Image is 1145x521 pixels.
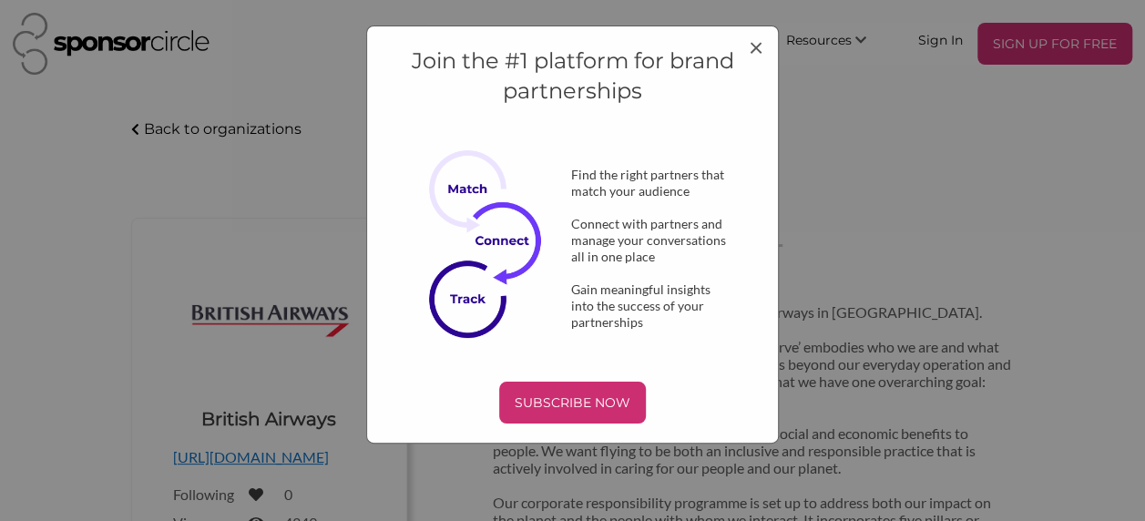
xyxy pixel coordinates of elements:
[541,216,759,265] div: Connect with partners and manage your conversations all in one place
[386,46,759,107] h4: Join the #1 platform for brand partnerships
[541,281,759,331] div: Gain meaningful insights into the success of your partnerships
[386,382,759,424] a: SUBSCRIBE NOW
[749,31,763,62] span: ×
[541,167,759,199] div: Find the right partners that match your audience
[506,389,639,416] p: SUBSCRIBE NOW
[749,34,763,59] button: Close modal
[429,150,557,338] img: Subscribe Now Image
